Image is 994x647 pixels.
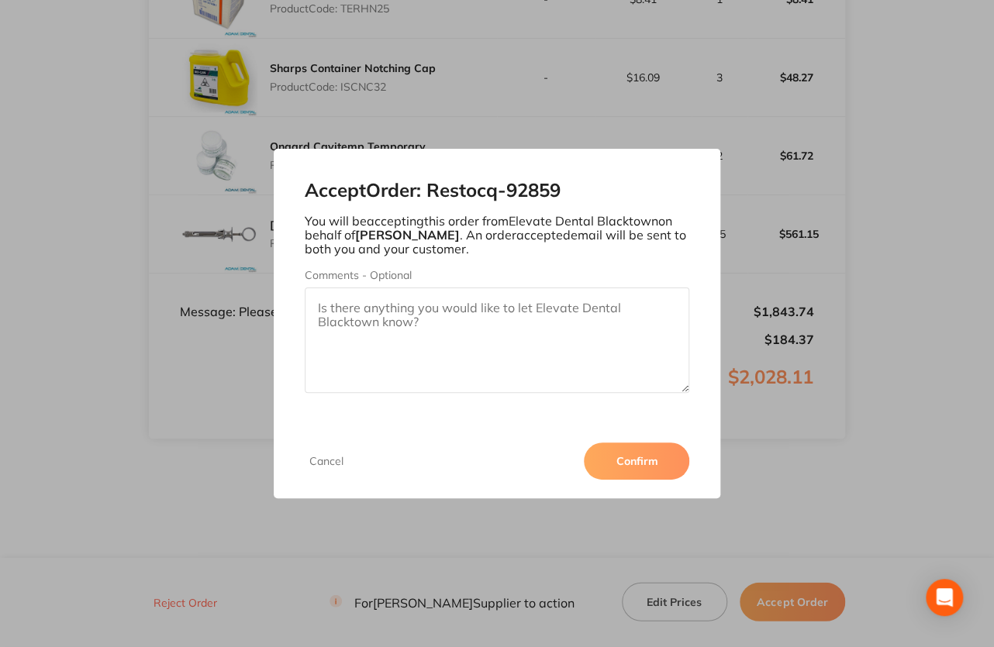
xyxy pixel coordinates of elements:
label: Comments - Optional [305,269,690,281]
h2: Accept Order: Restocq- 92859 [305,180,690,201]
b: [PERSON_NAME] [355,227,460,243]
div: Open Intercom Messenger [926,579,963,616]
p: You will be accepting this order from Elevate Dental Blacktown on behalf of . An order accepted e... [305,214,690,256]
button: Cancel [305,454,348,468]
button: Confirm [584,442,689,480]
